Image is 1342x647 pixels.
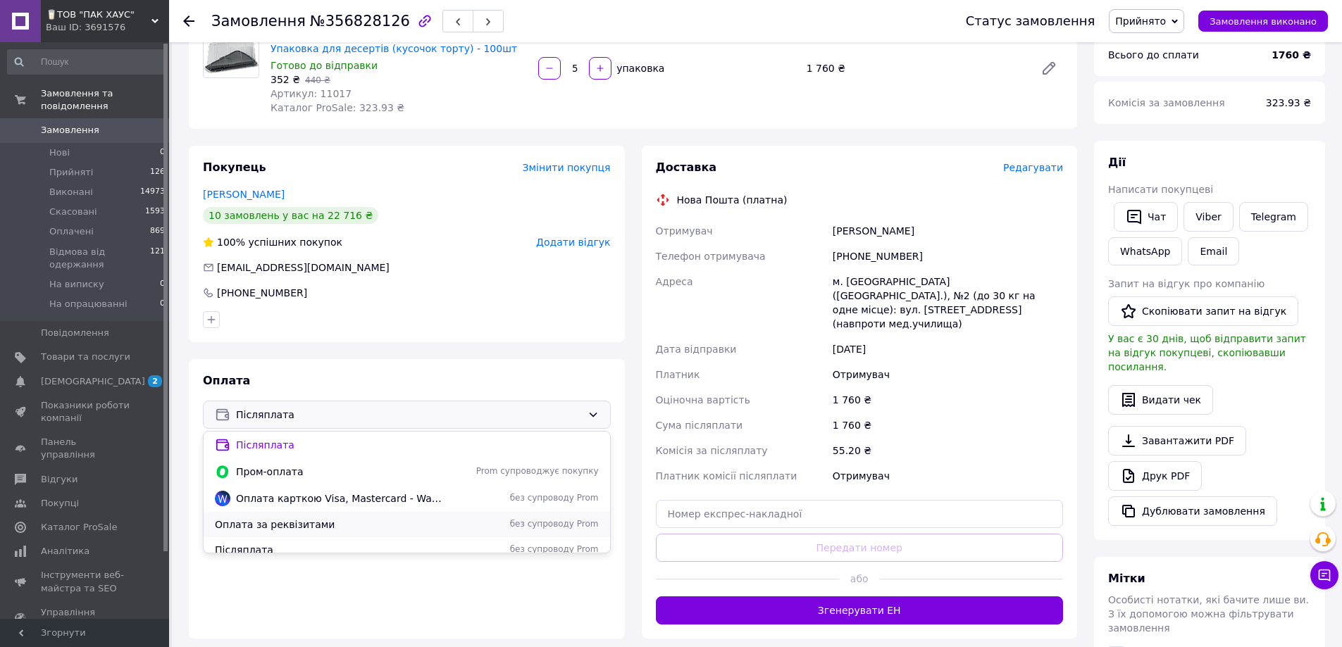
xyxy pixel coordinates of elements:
span: Замовлення [41,124,99,137]
button: Чат з покупцем [1310,561,1338,589]
a: Завантажити PDF [1108,426,1246,456]
span: Післяплата [236,407,582,422]
span: Артикул: 11017 [271,88,352,99]
span: 121 [150,246,165,271]
div: [PHONE_NUMBER] [216,286,309,300]
span: На виписку [49,278,104,291]
span: Всього до сплати [1108,49,1199,61]
button: Чат [1114,202,1178,232]
span: Готово до відправки [271,60,378,71]
span: Оплата за реквізитами [215,517,443,532]
a: Viber [1183,202,1233,232]
span: У вас є 30 днів, щоб відправити запит на відгук покупцеві, скопіювавши посилання. [1108,333,1306,372]
span: 869 [150,225,165,238]
span: Замовлення та повідомлення [41,87,169,113]
span: Написати покупцеві [1108,184,1213,195]
div: Отримувач [830,463,1066,489]
span: Відгуки [41,473,77,486]
span: 🥛ТОВ "ПАК ХАУС" [46,8,151,21]
span: 14973 [140,186,165,199]
span: без супроводу Prom [449,492,599,504]
span: Змінити покупця [523,162,611,173]
a: Telegram [1239,202,1308,232]
span: Показники роботи компанії [41,399,130,425]
span: №356828126 [310,13,410,30]
div: 1 760 ₴ [801,58,1029,78]
button: Email [1188,237,1239,265]
span: На опрацюванні [49,298,128,310]
span: Нові [49,146,70,159]
span: Інструменти веб-майстра та SEO [41,569,130,594]
span: [EMAIL_ADDRESS][DOMAIN_NAME] [217,262,390,273]
span: Prom супроводжує покупку [449,465,599,477]
span: Сума післяплати [656,420,743,431]
div: Статус замовлення [966,14,1095,28]
span: 440 ₴ [305,75,330,85]
div: Нова Пошта (платна) [673,193,791,207]
div: [PHONE_NUMBER] [830,244,1066,269]
button: Згенерувати ЕН [656,596,1064,624]
input: Номер експрес-накладної [656,500,1064,528]
span: Каталог ProSale: 323.93 ₴ [271,102,404,113]
span: Панель управління [41,436,130,461]
span: Аналітика [41,545,89,558]
span: Комісія за замовлення [1108,97,1225,108]
a: [PERSON_NAME] [203,189,285,200]
div: Ваш ID: 3691576 [46,21,169,34]
div: упаковка [613,61,666,75]
span: Виконані [49,186,93,199]
span: Покупець [203,161,266,174]
span: 352 ₴ [271,74,300,85]
span: Управління сайтом [41,606,130,632]
span: Мітки [1108,572,1145,585]
span: 0 [160,298,165,310]
span: Замовлення виконано [1210,16,1317,27]
div: 55.20 ₴ [830,438,1066,463]
a: Упаковка для десертів (кусочок торту) - 100шт [271,43,517,54]
span: Повідомлення [41,327,109,339]
span: Комісія за післяплату [656,445,768,456]
span: Дата відправки [656,344,737,355]
span: 2 [148,375,162,387]
b: 1760 ₴ [1272,49,1311,61]
div: 10 замовлень у вас на 22 716 ₴ [203,207,378,224]
div: м. [GEOGRAPHIC_DATA] ([GEOGRAPHIC_DATA].), №2 (до 30 кг на одне місце): вул. [STREET_ADDRESS] (на... [830,269,1066,337]
span: 1593 [145,206,165,218]
span: Каталог ProSale [41,521,117,534]
button: Дублювати замовлення [1108,496,1277,526]
span: Додати відгук [536,237,610,248]
span: Товари та послуги [41,351,130,363]
span: без супроводу Prom [449,544,599,555]
span: Платник [656,369,700,380]
span: Прийняті [49,166,93,179]
button: Замовлення виконано [1198,11,1328,32]
span: Запит на відгук про компанію [1108,278,1265,289]
span: Замовлення [211,13,306,30]
span: Особисті нотатки, які бачите лише ви. З їх допомогою можна фільтрувати замовлення [1108,594,1309,634]
span: Відмова від одержання [49,246,150,271]
div: 1 760 ₴ [830,387,1066,413]
span: Оплата [203,374,250,387]
span: Доставка [656,161,717,174]
input: Пошук [7,49,166,75]
button: Видати чек [1108,385,1213,415]
span: Отримувач [656,225,713,237]
a: Редагувати [1035,54,1063,82]
span: або [839,572,880,586]
a: Друк PDF [1108,461,1202,491]
div: [PERSON_NAME] [830,218,1066,244]
span: Оплачені [49,225,94,238]
span: Оціночна вартість [656,394,750,406]
span: Дії [1108,156,1126,169]
span: Телефон отримувача [656,251,766,262]
span: Пром-оплата [236,465,443,479]
span: 0 [160,278,165,291]
div: Повернутися назад [183,14,194,28]
span: 323.93 ₴ [1266,97,1311,108]
div: [DATE] [830,337,1066,362]
img: Упаковка для десертів (кусочок торту) - 100шт [204,25,259,76]
div: 1 760 ₴ [830,413,1066,438]
span: Редагувати [1003,162,1063,173]
span: Прийнято [1115,15,1166,27]
span: Адреса [656,276,693,287]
